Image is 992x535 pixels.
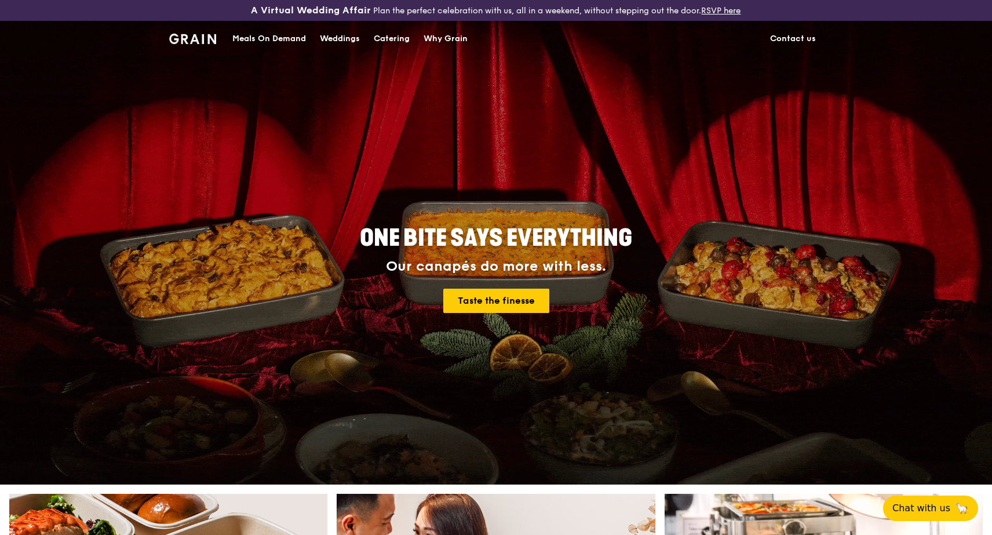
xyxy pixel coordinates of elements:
[360,224,632,252] span: ONE BITE SAYS EVERYTHING
[955,501,969,515] span: 🦙
[367,21,417,56] a: Catering
[287,259,705,275] div: Our canapés do more with less.
[169,20,216,55] a: GrainGrain
[883,496,978,521] button: Chat with us🦙
[443,289,549,313] a: Taste the finesse
[165,5,826,16] div: Plan the perfect celebration with us, all in a weekend, without stepping out the door.
[232,21,306,56] div: Meals On Demand
[892,501,950,515] span: Chat with us
[313,21,367,56] a: Weddings
[169,34,216,44] img: Grain
[374,21,410,56] div: Catering
[251,5,371,16] h3: A Virtual Wedding Affair
[424,21,468,56] div: Why Grain
[417,21,475,56] a: Why Grain
[763,21,823,56] a: Contact us
[320,21,360,56] div: Weddings
[701,6,741,16] a: RSVP here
